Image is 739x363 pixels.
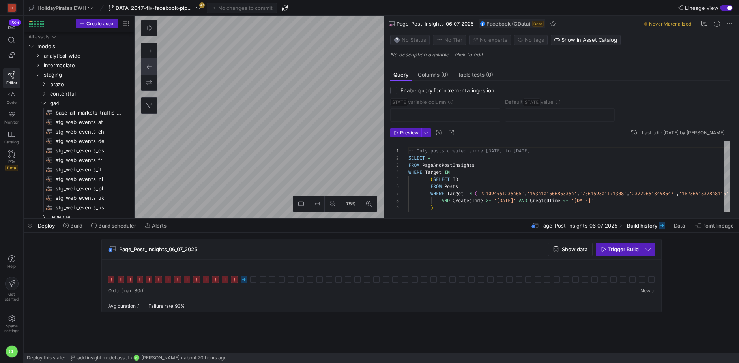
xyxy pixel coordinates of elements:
[98,222,136,229] span: Build scheduler
[4,139,19,144] span: Catalog
[56,184,122,193] span: stg_web_events_pl​​​​​​​​​​
[642,130,725,135] div: Last edit: [DATE] by [PERSON_NAME]
[38,222,55,229] span: Deploy
[27,32,131,41] div: Press SPACE to select this row.
[525,37,544,43] span: No tags
[50,213,130,222] span: revenue
[629,190,676,197] span: '232296513448647'
[5,292,19,301] span: Get started
[469,35,511,45] button: No experts
[27,184,131,193] div: Press SPACE to select this row.
[3,147,20,174] a: PRsBeta
[551,35,621,45] button: Show in Asset Catalog
[27,60,131,70] div: Press SPACE to select this row.
[341,196,361,212] button: 75%
[27,136,131,146] a: stg_web_events_de​​​​​​​​​​
[108,303,136,309] span: Avg duration
[3,19,20,33] button: 236
[419,212,428,218] span: AND
[70,222,82,229] span: Build
[68,353,228,363] button: add insight model assetCL[PERSON_NAME]about 20 hours ago
[133,355,140,361] div: CL
[3,252,20,272] button: Help
[475,190,477,197] span: (
[8,4,16,12] div: HG
[27,146,131,155] div: Press SPACE to select this row.
[397,21,474,27] span: Page_Post_Insights_06_07_2025
[390,154,399,162] div: 2
[44,70,130,79] span: staging
[9,19,21,26] div: 236
[3,108,20,128] a: Monitor
[56,203,122,212] span: stg_web_events_us​​​​​​​​​​
[152,222,167,229] span: Alerts
[464,212,469,218] span: IN
[390,98,408,106] span: STATE
[119,246,197,252] span: Page_Post_Insights_06_07_2025
[27,203,131,212] a: stg_web_events_us​​​​​​​​​​
[88,219,140,232] button: Build scheduler
[390,190,399,197] div: 7
[56,146,122,155] span: stg_web_events_es​​​​​​​​​​
[27,155,131,165] a: stg_web_events_fr​​​​​​​​​​
[418,72,448,77] span: Columns
[527,190,577,197] span: '1434101566853354'
[486,72,493,77] span: (0)
[56,118,122,127] span: stg_web_events_at​​​​​​​​​​
[3,68,20,88] a: Editor
[27,165,131,174] a: stg_web_events_it​​​​​​​​​​
[3,343,20,360] button: CL
[563,197,569,204] span: <=
[27,193,131,203] div: Press SPACE to select this row.
[27,117,131,127] a: stg_web_events_at​​​​​​​​​​
[44,61,130,70] span: intermediate
[577,190,580,197] span: ,
[627,222,657,229] span: Build history
[175,303,185,309] span: 93%
[702,222,734,229] span: Point lineage
[390,204,399,211] div: 9
[679,190,729,197] span: '1623641837848116'
[408,169,422,175] span: WHERE
[50,80,130,89] span: braze
[444,169,450,175] span: IN
[523,98,541,106] span: STATE
[430,212,461,218] span: InsightName
[56,165,122,174] span: stg_web_events_it​​​​​​​​​​
[27,98,131,108] div: Press SPACE to select this row.
[676,190,679,197] span: ,
[433,176,450,182] span: SELECT
[107,3,204,13] button: DATA-2047-fix-facebook-pipeline
[27,117,131,127] div: Press SPACE to select this row.
[27,155,131,165] div: Press SPACE to select this row.
[400,130,419,135] span: Preview
[27,193,131,203] a: stg_web_events_uk​​​​​​​​​​
[514,35,548,45] button: No tags
[60,219,86,232] button: Build
[430,176,433,182] span: (
[27,184,131,193] a: stg_web_events_pl​​​​​​​​​​
[390,147,399,154] div: 1
[651,212,654,218] span: )
[486,21,531,27] span: Facebook (CData)
[580,190,627,197] span: '756159301171308'
[548,243,593,256] button: Show data
[562,246,587,252] span: Show data
[108,288,145,293] span: Older (max. 30d)
[390,35,430,45] button: No statusNo Status
[430,190,444,197] span: WHERE
[50,99,130,108] span: ga4
[430,183,442,190] span: FROM
[425,169,442,175] span: Target
[3,1,20,15] a: HG
[480,21,485,26] img: undefined
[116,5,195,11] span: DATA-2047-fix-facebook-pipeline
[569,212,651,218] span: 'POST_IMPRESSIONS_PAID_UNIQUE'
[27,127,131,136] a: stg_web_events_ch​​​​​​​​​​
[56,127,122,136] span: stg_web_events_ch​​​​​​​​​​
[27,174,131,184] div: Press SPACE to select this row.
[422,162,475,168] span: PageAndPostInsights
[50,89,130,98] span: contentful
[137,303,139,309] span: /
[27,108,131,117] a: base_all_markets_traffic_data​​​​​​​​​​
